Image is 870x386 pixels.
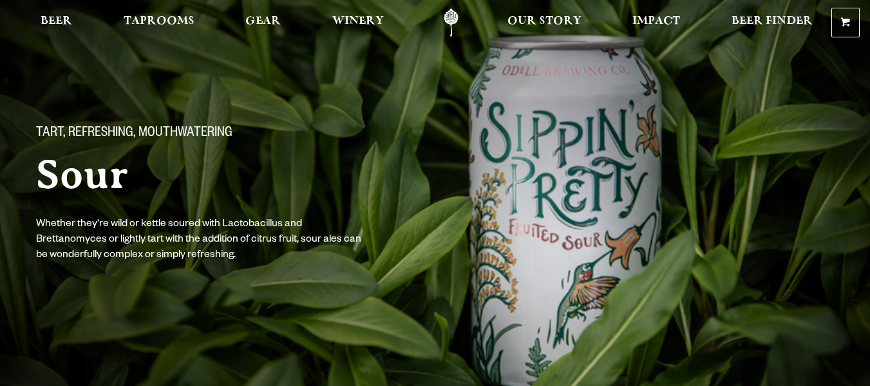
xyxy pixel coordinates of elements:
[324,8,392,37] a: Winery
[499,8,590,37] a: Our Story
[723,8,821,37] a: Beer Finder
[507,16,582,26] span: Our Story
[36,217,366,264] p: Whether they're wild or kettle soured with Lactobacillus and Brettanomyces or lightly tart with t...
[41,16,72,26] span: Beer
[632,16,680,26] span: Impact
[732,16,813,26] span: Beer Finder
[237,8,289,37] a: Gear
[124,16,194,26] span: Taprooms
[32,8,80,37] a: Beer
[427,8,475,37] a: Odell Home
[245,16,281,26] span: Gear
[624,8,688,37] a: Impact
[332,16,384,26] span: Winery
[115,8,203,37] a: Taprooms
[36,126,232,142] span: Tart, Refreshing, Mouthwatering
[36,153,438,197] h1: Sour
